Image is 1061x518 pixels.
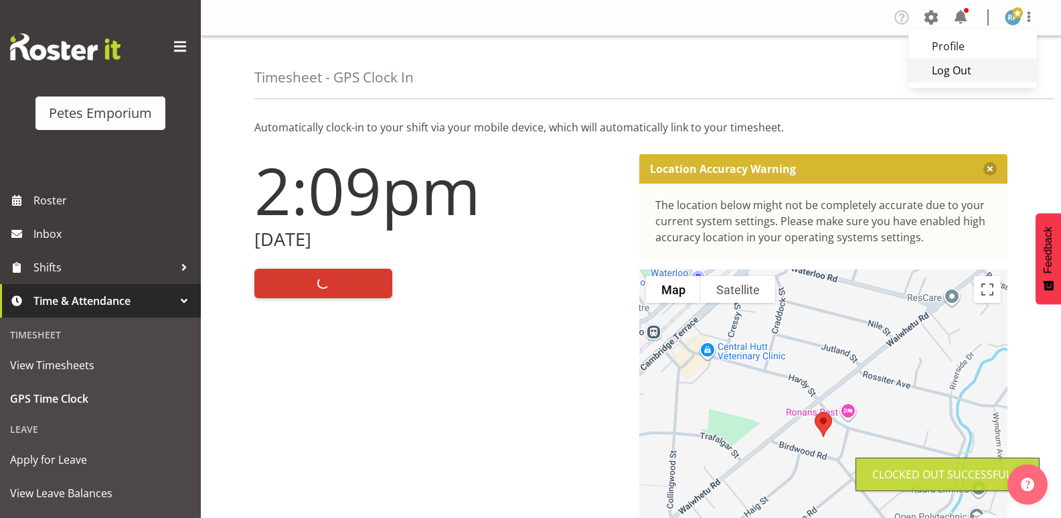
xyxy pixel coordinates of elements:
a: Apply for Leave [3,443,197,476]
a: Log Out [908,58,1037,82]
button: Feedback - Show survey [1036,213,1061,304]
a: View Leave Balances [3,476,197,510]
h1: 2:09pm [254,154,623,226]
button: Toggle fullscreen view [974,276,1001,303]
div: Petes Emporium [49,103,152,123]
img: reina-puketapu721.jpg [1005,9,1021,25]
span: Apply for Leave [10,450,191,470]
span: Roster [33,190,194,210]
div: Clocked out Successfully [872,466,1023,482]
div: Leave [3,415,197,443]
h2: [DATE] [254,229,623,250]
img: help-xxl-2.png [1021,478,1034,491]
a: Profile [908,34,1037,58]
p: Automatically clock-in to your shift via your mobile device, which will automatically link to you... [254,119,1007,135]
span: Feedback [1042,226,1054,273]
h4: Timesheet - GPS Clock In [254,70,414,85]
span: Inbox [33,224,194,244]
a: View Timesheets [3,348,197,382]
div: The location below might not be completely accurate due to your current system settings. Please m... [655,197,992,245]
div: Timesheet [3,321,197,348]
button: Show street map [646,276,701,303]
span: View Leave Balances [10,483,191,503]
img: Rosterit website logo [10,34,120,60]
span: Time & Attendance [33,291,174,311]
button: Show satellite imagery [701,276,775,303]
span: View Timesheets [10,355,191,375]
a: GPS Time Clock [3,382,197,415]
span: GPS Time Clock [10,389,191,409]
span: Shifts [33,257,174,277]
button: Close message [983,162,997,176]
p: Location Accuracy Warning [650,162,796,176]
